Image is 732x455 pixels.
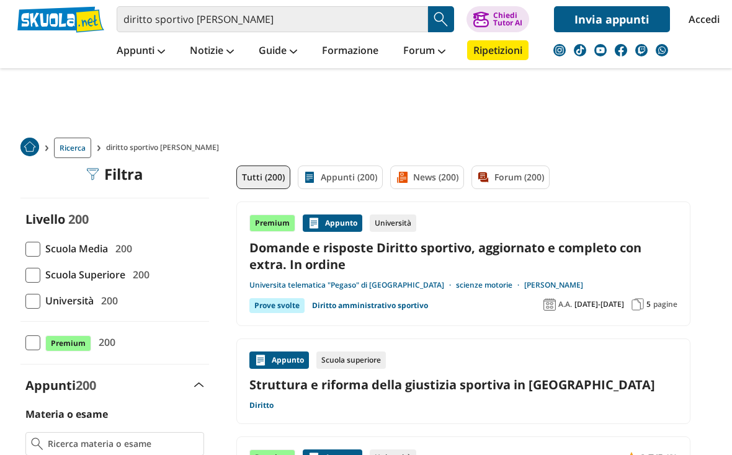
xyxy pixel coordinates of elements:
[646,299,651,309] span: 5
[76,377,96,394] span: 200
[96,293,118,309] span: 200
[400,40,449,63] a: Forum
[303,214,362,232] div: Appunto
[110,241,132,257] span: 200
[432,10,450,29] img: Cerca appunti, riassunti o versioni
[298,166,383,189] a: Appunti (200)
[558,299,572,309] span: A.A.
[31,438,43,450] img: Ricerca materia o esame
[25,407,108,421] label: Materia o esame
[316,351,386,369] div: Scuola superiore
[194,382,204,387] img: Apri e chiudi sezione
[87,166,143,183] div: Filtra
[471,166,550,189] a: Forum (200)
[370,214,416,232] div: Università
[128,267,150,283] span: 200
[20,138,39,156] img: Home
[249,298,305,313] div: Prove svolte
[594,44,607,56] img: youtube
[249,239,677,273] a: Domande e risposte Diritto sportivo, aggiornato e completo con extra. In ordine
[117,6,428,32] input: Cerca appunti, riassunti o versioni
[428,6,454,32] button: Search Button
[456,280,524,290] a: scienze motorie
[249,351,309,369] div: Appunto
[25,211,65,227] label: Livello
[187,40,237,63] a: Notizie
[45,335,91,351] span: Premium
[68,211,89,227] span: 200
[249,400,274,410] a: Diritto
[40,267,125,283] span: Scuola Superiore
[256,40,300,63] a: Guide
[656,44,668,56] img: WhatsApp
[554,6,670,32] a: Invia appunti
[396,171,408,183] img: News filtro contenuto
[553,44,566,56] img: instagram
[40,241,108,257] span: Scuola Media
[319,40,382,63] a: Formazione
[254,354,267,366] img: Appunti contenuto
[390,166,464,189] a: News (200)
[303,171,316,183] img: Appunti filtro contenuto
[574,299,624,309] span: [DATE]-[DATE]
[543,298,556,311] img: Anno accademico
[114,40,168,63] a: Appunti
[493,12,522,27] div: Chiedi Tutor AI
[106,138,224,158] span: diritto sportivo [PERSON_NAME]
[653,299,677,309] span: pagine
[54,138,91,158] a: Ricerca
[635,44,648,56] img: twitch
[632,298,644,311] img: Pagine
[25,377,96,394] label: Appunti
[308,217,320,229] img: Appunti contenuto
[574,44,586,56] img: tiktok
[467,40,529,60] a: Ripetizioni
[524,280,583,290] a: [PERSON_NAME]
[615,44,627,56] img: facebook
[48,438,199,450] input: Ricerca materia o esame
[20,138,39,158] a: Home
[466,6,529,32] button: ChiediTutor AI
[477,171,489,183] img: Forum filtro contenuto
[249,214,295,232] div: Premium
[87,168,99,180] img: Filtra filtri mobile
[312,298,428,313] a: Diritto amministrativo sportivo
[40,293,94,309] span: Università
[689,6,715,32] a: Accedi
[249,280,456,290] a: Universita telematica "Pegaso" di [GEOGRAPHIC_DATA]
[94,334,115,350] span: 200
[249,376,677,393] a: Struttura e riforma della giustizia sportiva in [GEOGRAPHIC_DATA]
[236,166,290,189] a: Tutti (200)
